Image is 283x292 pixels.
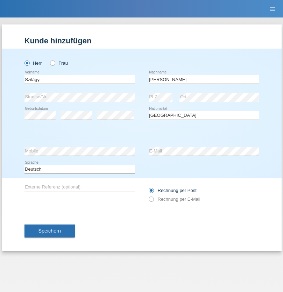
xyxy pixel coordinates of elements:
i: menu [269,6,276,13]
label: Frau [50,60,68,66]
input: Herr [24,60,29,65]
input: Rechnung per E-Mail [149,197,153,205]
h1: Kunde hinzufügen [24,36,259,45]
a: menu [266,7,280,11]
input: Rechnung per Post [149,188,153,197]
label: Rechnung per E-Mail [149,197,200,202]
label: Herr [24,60,42,66]
button: Speichern [24,225,75,238]
input: Frau [50,60,55,65]
label: Rechnung per Post [149,188,197,193]
span: Speichern [38,228,61,234]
